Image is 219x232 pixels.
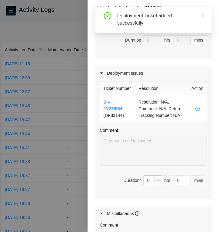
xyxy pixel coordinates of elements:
[100,82,135,95] th: Ticket Number
[161,176,174,185] div: hrs
[100,127,118,134] label: Comment
[107,5,212,12] div: Activity Log for [DATE]
[201,13,205,18] span: close
[191,176,207,185] div: mins
[103,100,122,111] a: B-V-5N2Z6DH
[191,107,203,111] span: close-circle
[95,66,212,80] div: Deployment Issues
[156,176,160,180] span: up
[100,212,103,215] span: caret-right
[191,35,207,45] div: mins
[154,180,161,185] span: Decrease Value
[125,37,141,43] div: Duration
[161,35,174,45] div: hrs
[97,6,101,11] span: close
[100,222,118,228] label: Comment
[95,206,212,220] div: Miscellaneous info-circle
[100,71,103,75] span: caret-right
[156,181,160,185] span: down
[135,211,139,216] span: info-circle
[135,95,188,122] td: Resolution: N/A, Comment: N/A, Return Tracking Number: N/A
[135,82,188,95] th: Resolution
[95,5,103,11] button: Close
[107,210,139,217] div: Miscellaneous
[154,176,161,180] span: Increase Value
[103,106,124,118] span: - ( DP83144 )
[117,12,204,27] div: Deployment Ticket added successfully
[124,177,141,184] div: Duration
[104,12,111,19] span: check-circle
[100,136,207,166] textarea: Comment
[188,82,207,95] th: Action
